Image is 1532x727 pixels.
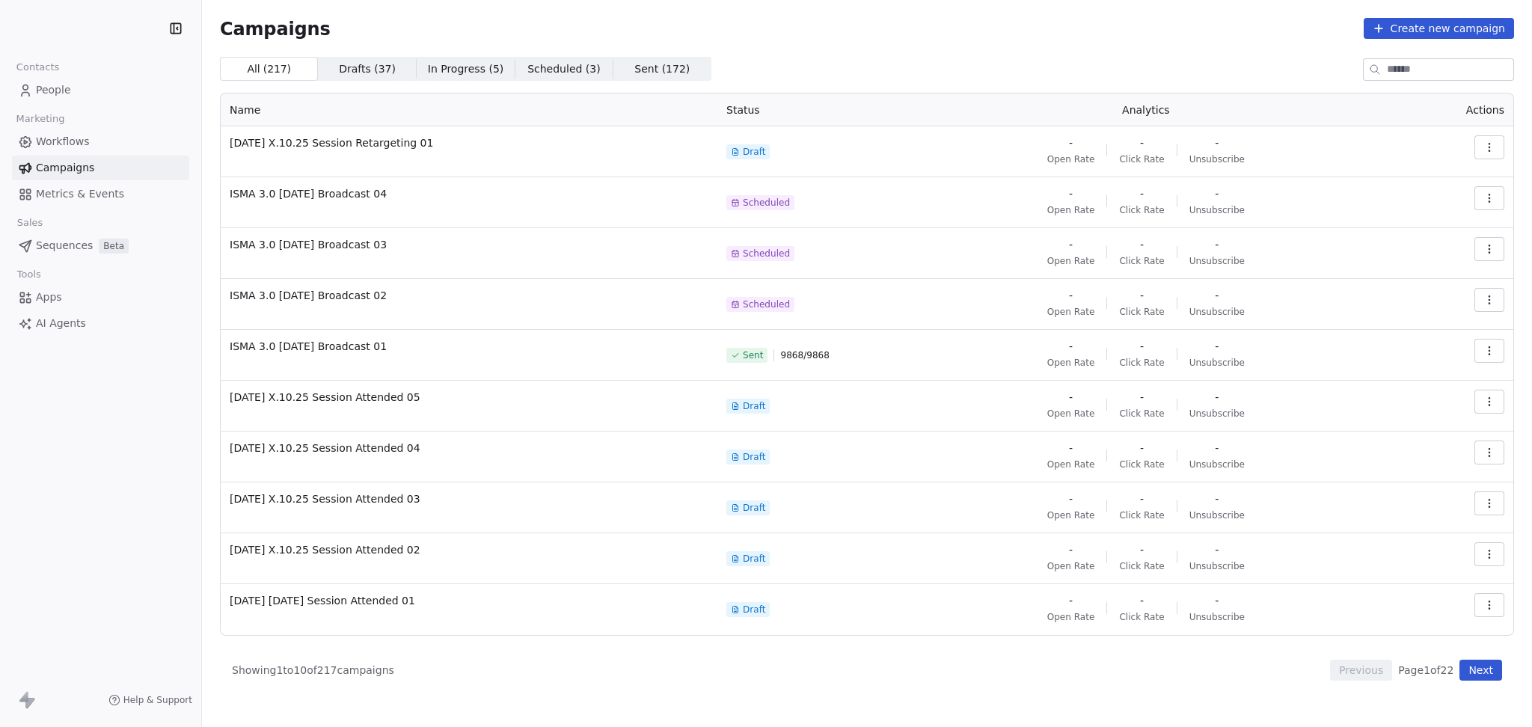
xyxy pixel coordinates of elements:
th: Analytics [904,93,1388,126]
span: [DATE] [DATE] Session Attended 01 [230,593,708,608]
span: ISMA 3.0 [DATE] Broadcast 01 [230,339,708,354]
span: - [1140,339,1144,354]
th: Actions [1388,93,1513,126]
a: Help & Support [108,694,192,706]
span: Page 1 of 22 [1398,663,1453,678]
span: - [1215,186,1219,201]
span: Click Rate [1119,458,1164,470]
span: - [1069,390,1073,405]
span: Campaigns [36,160,94,176]
span: Campaigns [220,18,331,39]
span: - [1140,441,1144,455]
span: - [1140,237,1144,252]
span: - [1069,288,1073,303]
span: Scheduled ( 3 ) [527,61,601,77]
span: Sales [10,212,49,234]
span: [DATE] X.10.25 Session Attended 04 [230,441,708,455]
span: - [1215,237,1219,252]
span: Scheduled [743,248,790,260]
span: Showing 1 to 10 of 217 campaigns [232,663,394,678]
span: Click Rate [1119,204,1164,216]
span: Unsubscribe [1189,560,1245,572]
span: - [1215,491,1219,506]
th: Status [717,93,904,126]
span: Metrics & Events [36,186,124,202]
a: Workflows [12,129,189,154]
span: - [1215,390,1219,405]
span: Sent [743,349,763,361]
span: Drafts ( 37 ) [339,61,396,77]
span: - [1140,491,1144,506]
span: - [1069,237,1073,252]
span: Marketing [10,108,71,130]
span: Click Rate [1119,153,1164,165]
span: ISMA 3.0 [DATE] Broadcast 04 [230,186,708,201]
a: AI Agents [12,311,189,336]
span: - [1215,441,1219,455]
span: Unsubscribe [1189,611,1245,623]
span: [DATE] X.10.25 Session Attended 05 [230,390,708,405]
span: ISMA 3.0 [DATE] Broadcast 02 [230,288,708,303]
span: Click Rate [1119,560,1164,572]
span: Draft [743,502,765,514]
span: Open Rate [1047,611,1095,623]
a: SequencesBeta [12,233,189,258]
span: Click Rate [1119,306,1164,318]
span: Scheduled [743,298,790,310]
span: AI Agents [36,316,86,331]
span: Unsubscribe [1189,306,1245,318]
span: - [1215,542,1219,557]
span: - [1069,339,1073,354]
span: Unsubscribe [1189,408,1245,420]
span: - [1140,135,1144,150]
span: Contacts [10,56,66,79]
a: Apps [12,285,189,310]
button: Create new campaign [1364,18,1514,39]
span: Click Rate [1119,255,1164,267]
span: Click Rate [1119,357,1164,369]
span: Open Rate [1047,509,1095,521]
span: Open Rate [1047,306,1095,318]
span: - [1215,288,1219,303]
span: - [1140,288,1144,303]
span: Open Rate [1047,357,1095,369]
span: In Progress ( 5 ) [428,61,504,77]
span: - [1069,542,1073,557]
a: Campaigns [12,156,189,180]
span: - [1140,186,1144,201]
span: - [1140,593,1144,608]
span: Draft [743,400,765,412]
span: Click Rate [1119,408,1164,420]
button: Next [1459,660,1502,681]
span: Draft [743,553,765,565]
span: - [1069,186,1073,201]
span: ISMA 3.0 [DATE] Broadcast 03 [230,237,708,252]
span: Draft [743,604,765,616]
span: Apps [36,289,62,305]
span: - [1069,593,1073,608]
span: Sequences [36,238,93,254]
span: 9868 / 9868 [780,349,829,361]
span: Scheduled [743,197,790,209]
span: - [1069,491,1073,506]
span: Open Rate [1047,458,1095,470]
span: Open Rate [1047,560,1095,572]
span: Draft [743,146,765,158]
span: [DATE] X.10.25 Session Attended 02 [230,542,708,557]
span: - [1069,441,1073,455]
span: Unsubscribe [1189,509,1245,521]
span: - [1215,339,1219,354]
span: Open Rate [1047,204,1095,216]
span: - [1215,593,1219,608]
span: [DATE] X.10.25 Session Retargeting 01 [230,135,708,150]
a: Metrics & Events [12,182,189,206]
span: Tools [10,263,47,286]
span: Click Rate [1119,611,1164,623]
a: People [12,78,189,102]
th: Name [221,93,717,126]
span: Open Rate [1047,408,1095,420]
span: Unsubscribe [1189,357,1245,369]
span: Unsubscribe [1189,255,1245,267]
span: Unsubscribe [1189,458,1245,470]
span: [DATE] X.10.25 Session Attended 03 [230,491,708,506]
